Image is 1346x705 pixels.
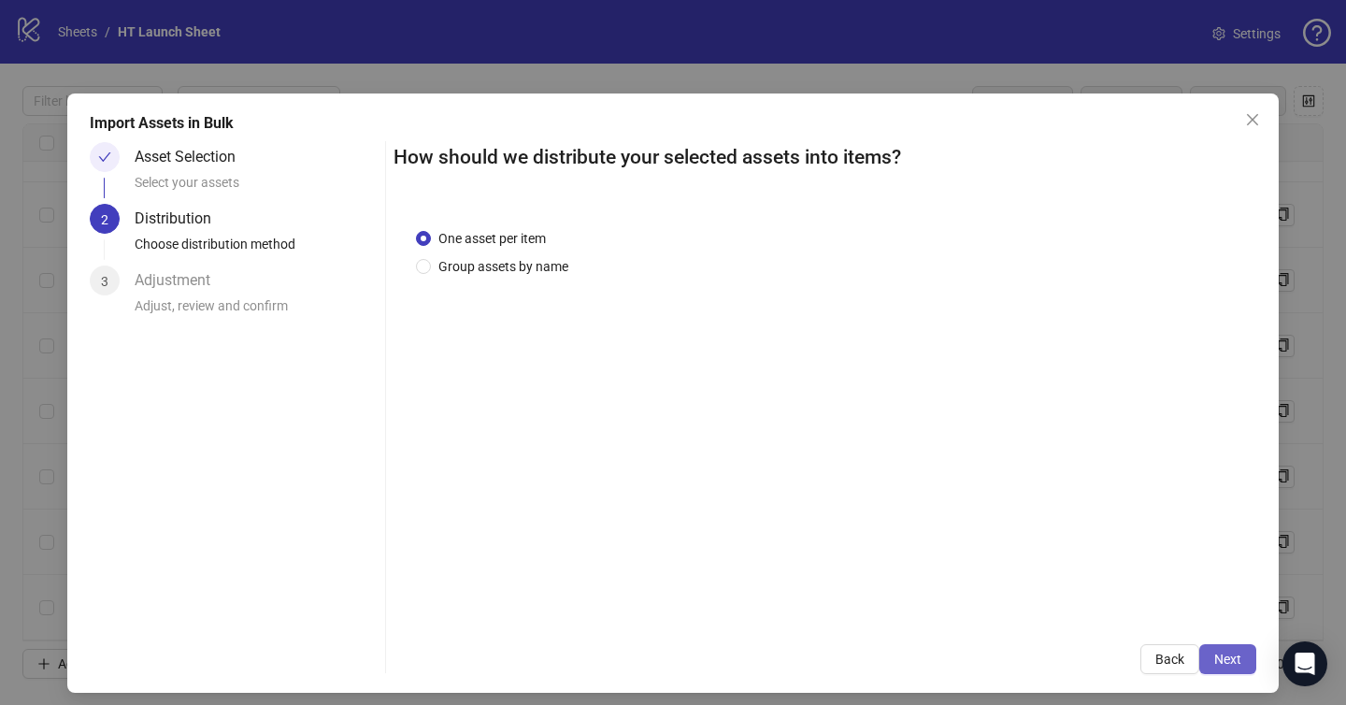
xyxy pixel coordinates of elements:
span: 2 [101,212,108,227]
span: 3 [101,274,108,289]
div: Import Assets in Bulk [90,112,1256,135]
button: Next [1199,644,1256,674]
div: Open Intercom Messenger [1282,641,1327,686]
span: check [98,151,111,164]
button: Back [1140,644,1199,674]
span: Back [1155,652,1184,667]
div: Choose distribution method [135,234,378,266]
h2: How should we distribute your selected assets into items? [394,142,1256,173]
div: Adjust, review and confirm [135,295,378,327]
div: Adjustment [135,266,225,295]
div: Distribution [135,204,226,234]
span: close [1245,112,1260,127]
div: Asset Selection [135,142,251,172]
button: Close [1238,105,1267,135]
span: Next [1214,652,1241,667]
span: Group assets by name [431,256,576,277]
span: One asset per item [431,228,553,249]
div: Select your assets [135,172,378,204]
